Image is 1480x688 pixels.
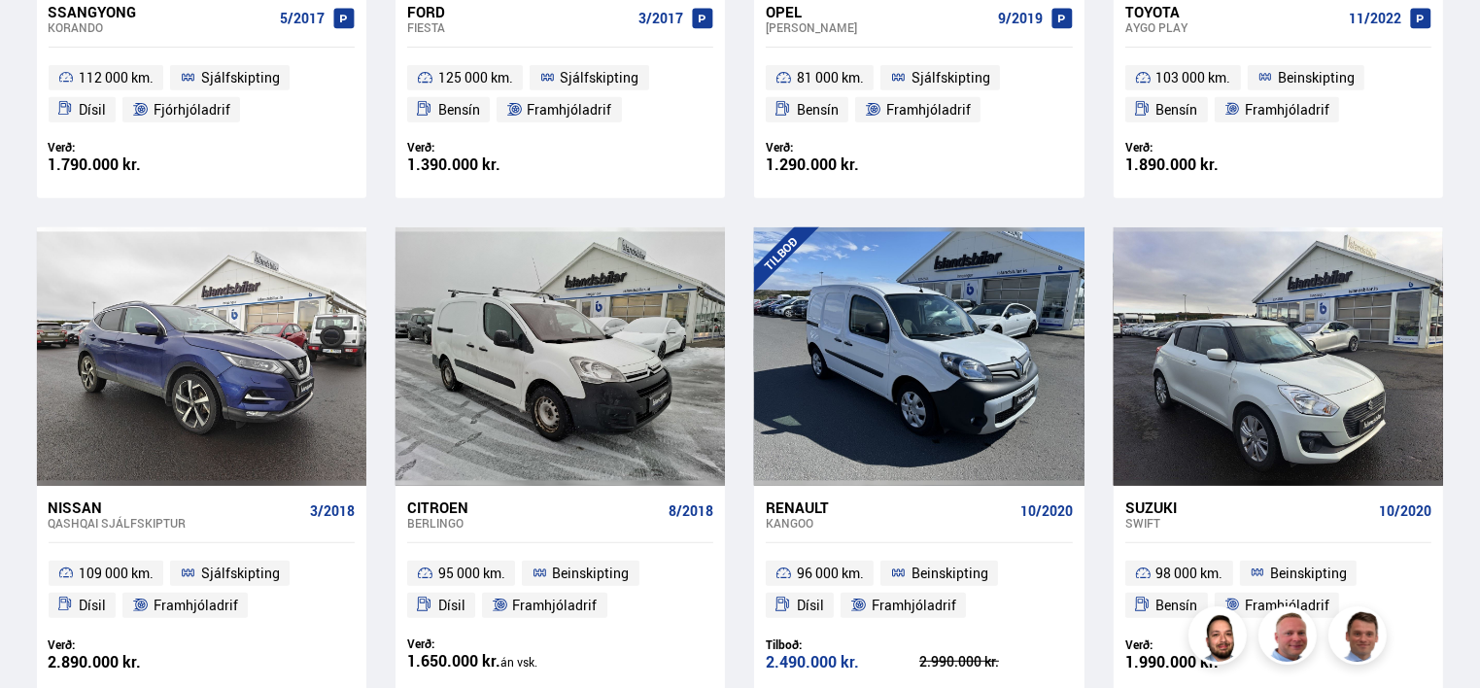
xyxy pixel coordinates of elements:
span: 81 000 km. [797,66,864,89]
span: Sjálfskipting [912,66,990,89]
span: 9/2019 [998,11,1043,26]
div: 1.650.000 kr. [407,653,561,671]
span: Dísil [438,594,465,617]
div: Verð: [1125,637,1279,652]
div: Berlingo [407,516,661,530]
span: Framhjóladrif [886,98,971,121]
span: 3/2018 [310,503,355,519]
span: 95 000 km. [438,562,505,585]
span: 112 000 km. [79,66,154,89]
img: nhp88E3Fdnt1Opn2.png [1191,609,1250,668]
button: Opna LiveChat spjallviðmót [16,8,74,66]
div: Verð: [407,140,561,155]
span: 96 000 km. [797,562,864,585]
span: Framhjóladrif [528,98,612,121]
span: 11/2022 [1349,11,1401,26]
span: Beinskipting [1278,66,1355,89]
span: Dísil [79,594,106,617]
span: 109 000 km. [79,562,154,585]
div: Toyota [1125,3,1341,20]
div: Verð: [49,637,202,652]
div: Verð: [49,140,202,155]
div: Qashqai SJÁLFSKIPTUR [49,516,302,530]
div: Verð: [1125,140,1279,155]
div: Opel [766,3,989,20]
span: 3/2017 [638,11,683,26]
span: Framhjóladrif [872,594,956,617]
div: Ford [407,3,631,20]
div: Tilboð: [766,637,919,652]
span: Beinskipting [912,562,988,585]
div: Citroen [407,499,661,516]
span: Fjórhjóladrif [154,98,230,121]
div: Kangoo [766,516,1012,530]
div: 1.990.000 kr. [1125,654,1279,671]
div: 1.290.000 kr. [766,156,919,173]
span: Framhjóladrif [154,594,238,617]
div: 2.890.000 kr. [49,654,202,671]
div: [PERSON_NAME] [766,20,989,34]
span: Framhjóladrif [513,594,598,617]
div: 1.890.000 kr. [1125,156,1279,173]
div: Verð: [766,140,919,155]
div: Korando [49,20,272,34]
span: 103 000 km. [1156,66,1231,89]
div: 2.490.000 kr. [766,654,919,671]
div: Swift [1125,516,1371,530]
div: 1.390.000 kr. [407,156,561,173]
span: Sjálfskipting [201,562,280,585]
span: Sjálfskipting [561,66,639,89]
div: 1.790.000 kr. [49,156,202,173]
div: Fiesta [407,20,631,34]
span: 8/2018 [669,503,713,519]
span: Beinskipting [1270,562,1347,585]
span: Bensín [797,98,839,121]
img: siFngHWaQ9KaOqBr.png [1261,609,1320,668]
span: Sjálfskipting [201,66,280,89]
span: Dísil [797,594,824,617]
span: Beinskipting [553,562,630,585]
span: 5/2017 [280,11,325,26]
img: FbJEzSuNWCJXmdc-.webp [1331,609,1390,668]
span: Framhjóladrif [1245,594,1329,617]
div: Aygo PLAY [1125,20,1341,34]
div: Suzuki [1125,499,1371,516]
div: 2.990.000 kr. [919,655,1073,669]
span: Bensín [1156,98,1198,121]
span: Bensín [438,98,480,121]
span: 10/2020 [1020,503,1073,519]
div: Verð: [407,636,561,651]
div: Nissan [49,499,302,516]
span: Framhjóladrif [1245,98,1329,121]
div: Renault [766,499,1012,516]
span: Dísil [79,98,106,121]
span: 98 000 km. [1156,562,1223,585]
span: 10/2020 [1379,503,1431,519]
span: án vsk. [500,654,537,670]
div: Ssangyong [49,3,272,20]
span: 125 000 km. [438,66,513,89]
span: Bensín [1156,594,1198,617]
